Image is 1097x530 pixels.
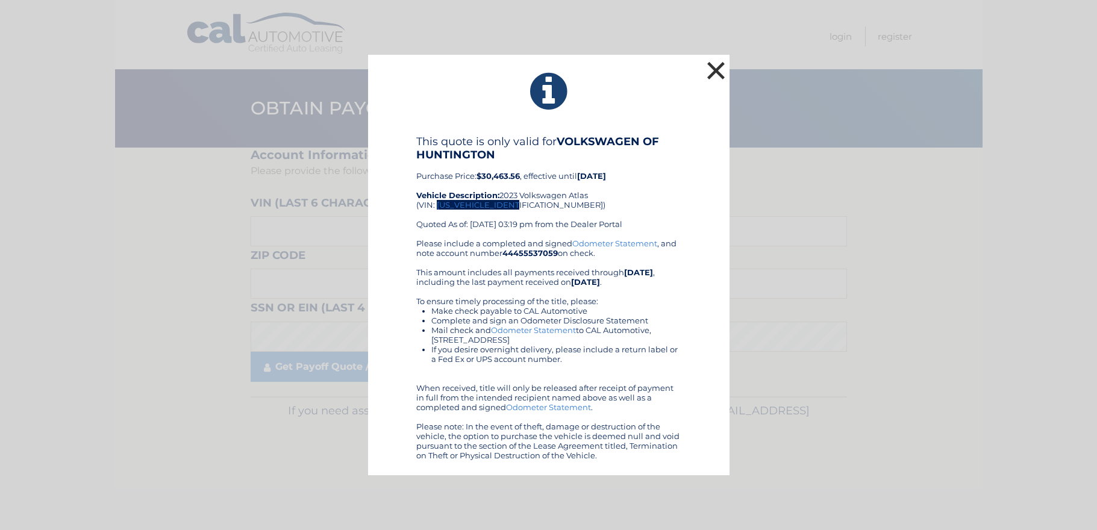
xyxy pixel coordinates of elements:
[502,248,558,258] b: 44455537059
[572,238,657,248] a: Odometer Statement
[431,325,681,344] li: Mail check and to CAL Automotive, [STREET_ADDRESS]
[431,316,681,325] li: Complete and sign an Odometer Disclosure Statement
[704,58,728,83] button: ×
[571,277,600,287] b: [DATE]
[624,267,653,277] b: [DATE]
[431,344,681,364] li: If you desire overnight delivery, please include a return label or a Fed Ex or UPS account number.
[416,135,659,161] b: VOLKSWAGEN OF HUNTINGTON
[416,190,499,200] strong: Vehicle Description:
[477,171,520,181] b: $30,463.56
[577,171,606,181] b: [DATE]
[416,135,681,238] div: Purchase Price: , effective until 2023 Volkswagen Atlas (VIN: [US_VEHICLE_IDENTIFICATION_NUMBER])...
[416,135,681,161] h4: This quote is only valid for
[506,402,591,412] a: Odometer Statement
[416,238,681,460] div: Please include a completed and signed , and note account number on check. This amount includes al...
[491,325,576,335] a: Odometer Statement
[431,306,681,316] li: Make check payable to CAL Automotive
